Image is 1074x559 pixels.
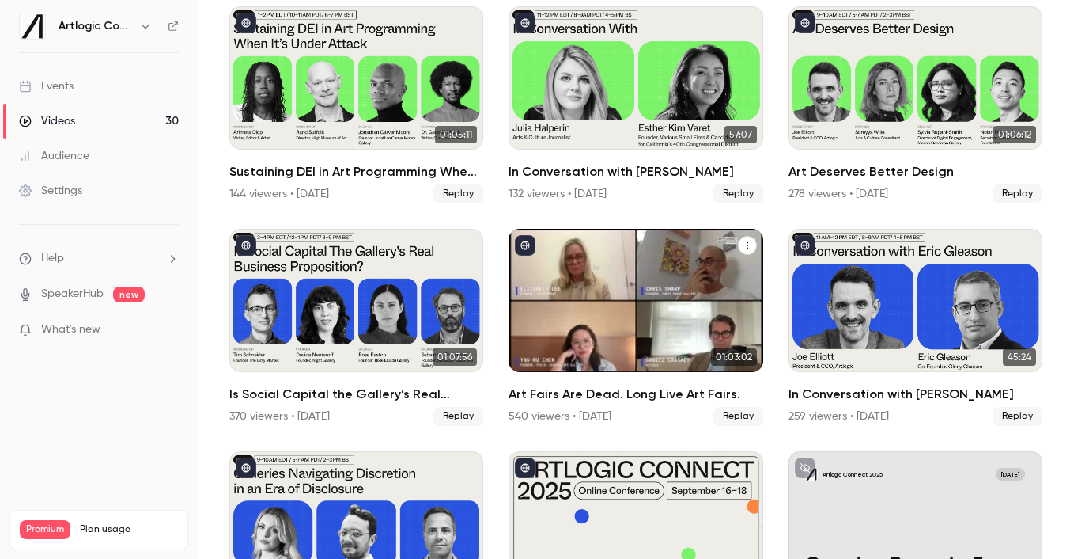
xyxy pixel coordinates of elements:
[160,323,179,337] iframe: Noticeable Trigger
[236,13,256,33] button: published
[711,348,757,366] span: 01:03:02
[19,148,89,164] div: Audience
[788,6,1042,203] li: Art Deserves Better Design
[435,126,477,143] span: 01:05:11
[433,407,483,426] span: Replay
[509,229,762,426] li: Art Fairs Are Dead. Long Live Art Fairs.
[788,186,888,202] div: 278 viewers • [DATE]
[236,235,256,256] button: published
[788,229,1042,426] li: In Conversation with Eric Gleason
[20,13,45,39] img: Artlogic Connect 2025
[113,287,145,302] span: new
[1003,348,1036,366] span: 45:24
[788,385,1042,404] h2: In Conversation with [PERSON_NAME]
[795,13,815,33] button: published
[788,409,889,424] div: 259 viewers • [DATE]
[20,520,70,539] span: Premium
[19,78,74,94] div: Events
[993,126,1036,143] span: 01:06:12
[515,13,535,33] button: published
[229,6,483,203] a: 01:05:11Sustaining DEI in Art Programming When It’s Under Attack144 viewers • [DATE]Replay
[229,409,330,424] div: 370 viewers • [DATE]
[509,385,762,404] h2: Art Fairs Are Dead. Long Live Art Fairs.
[996,468,1025,481] span: [DATE]
[795,458,815,478] button: unpublished
[229,229,483,426] a: 01:07:56Is Social Capital the Gallery’s Real Business Proposition?370 viewers • [DATE]Replay
[795,235,815,256] button: published
[229,6,483,203] li: Sustaining DEI in Art Programming When It’s Under Attack
[515,235,535,256] button: published
[229,162,483,181] h2: Sustaining DEI in Art Programming When It’s Under Attack
[515,458,535,478] button: published
[19,113,75,129] div: Videos
[509,229,762,426] a: 01:03:02Art Fairs Are Dead. Long Live Art Fairs.540 viewers • [DATE]Replay
[80,523,178,536] span: Plan usage
[509,6,762,203] a: 57:07In Conversation with [PERSON_NAME]132 viewers • [DATE]Replay
[993,407,1042,426] span: Replay
[229,229,483,426] li: Is Social Capital the Gallery’s Real Business Proposition?
[993,184,1042,203] span: Replay
[823,470,883,479] p: Artlogic Connect 2025
[229,385,483,404] h2: Is Social Capital the Gallery’s Real Business Proposition?
[509,6,762,203] li: In Conversation with Esther Kim Varet
[59,18,133,34] h6: Artlogic Connect 2025
[19,183,82,199] div: Settings
[41,250,64,267] span: Help
[713,184,763,203] span: Replay
[509,162,762,181] h2: In Conversation with [PERSON_NAME]
[788,162,1042,181] h2: Art Deserves Better Design
[19,250,179,267] li: help-dropdown-opener
[788,6,1042,203] a: 01:06:12Art Deserves Better Design278 viewers • [DATE]Replay
[509,186,607,202] div: 132 viewers • [DATE]
[788,229,1042,426] a: 45:24In Conversation with [PERSON_NAME]259 viewers • [DATE]Replay
[41,321,100,338] span: What's new
[41,286,104,302] a: SpeakerHub
[433,184,483,203] span: Replay
[724,126,757,143] span: 57:07
[236,458,256,478] button: published
[509,409,611,424] div: 540 viewers • [DATE]
[229,186,329,202] div: 144 viewers • [DATE]
[713,407,763,426] span: Replay
[433,348,477,366] span: 01:07:56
